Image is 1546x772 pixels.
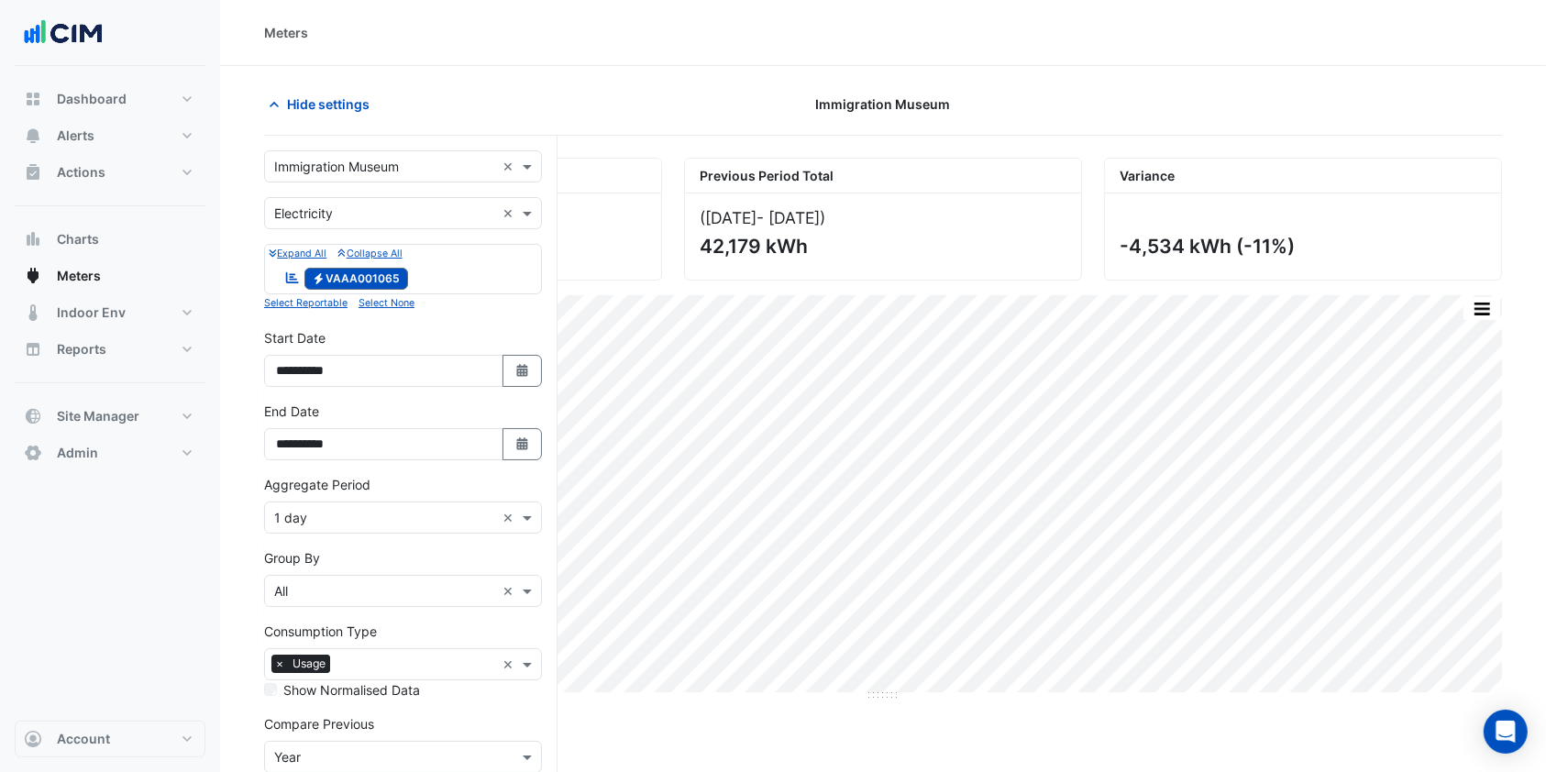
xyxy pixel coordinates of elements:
span: Meters [57,267,101,285]
button: Dashboard [15,81,205,117]
span: Indoor Env [57,303,126,322]
button: Collapse All [337,245,402,261]
button: Account [15,721,205,757]
fa-icon: Select Date [514,363,531,379]
app-icon: Actions [24,163,42,182]
span: Charts [57,230,99,248]
span: Usage [288,655,330,673]
app-icon: Dashboard [24,90,42,108]
label: Aggregate Period [264,475,370,494]
div: -4,534 kWh (-11%) [1120,235,1483,258]
button: Site Manager [15,398,205,435]
span: Clear [502,157,518,176]
div: ([DATE] ) [700,208,1066,227]
button: Charts [15,221,205,258]
span: Actions [57,163,105,182]
button: Select None [359,294,414,311]
small: Expand All [269,248,326,259]
small: Select None [359,297,414,309]
button: Select Reportable [264,294,348,311]
label: Group By [264,548,320,568]
button: Admin [15,435,205,471]
span: Reports [57,340,106,358]
div: Previous Period Total [685,159,1081,193]
app-icon: Alerts [24,127,42,145]
button: Meters [15,258,205,294]
fa-icon: Reportable [284,270,301,285]
small: Select Reportable [264,297,348,309]
fa-icon: Electricity [312,271,326,285]
app-icon: Charts [24,230,42,248]
button: More Options [1463,297,1500,320]
span: VAAA001065 [304,268,409,290]
label: Consumption Type [264,622,377,641]
fa-icon: Select Date [514,436,531,452]
img: Company Logo [22,15,105,51]
span: Clear [502,508,518,527]
div: Meters [264,23,308,42]
app-icon: Site Manager [24,407,42,425]
div: Open Intercom Messenger [1484,710,1528,754]
span: Dashboard [57,90,127,108]
span: Clear [502,655,518,674]
div: 42,179 kWh [700,235,1063,258]
button: Hide settings [264,88,381,120]
span: Alerts [57,127,94,145]
app-icon: Indoor Env [24,303,42,322]
button: Indoor Env [15,294,205,331]
span: Clear [502,581,518,601]
button: Expand All [269,245,326,261]
span: - [DATE] [756,208,820,227]
label: Compare Previous [264,714,374,733]
small: Collapse All [337,248,402,259]
button: Actions [15,154,205,191]
button: Reports [15,331,205,368]
span: Account [57,730,110,748]
span: Admin [57,444,98,462]
label: Start Date [264,328,326,347]
span: × [271,655,288,673]
span: Clear [502,204,518,223]
button: Alerts [15,117,205,154]
label: Show Normalised Data [283,680,420,700]
span: Site Manager [57,407,139,425]
label: End Date [264,402,319,421]
span: Immigration Museum [816,94,951,114]
span: Hide settings [287,94,370,114]
app-icon: Admin [24,444,42,462]
div: Variance [1105,159,1501,193]
app-icon: Reports [24,340,42,358]
app-icon: Meters [24,267,42,285]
